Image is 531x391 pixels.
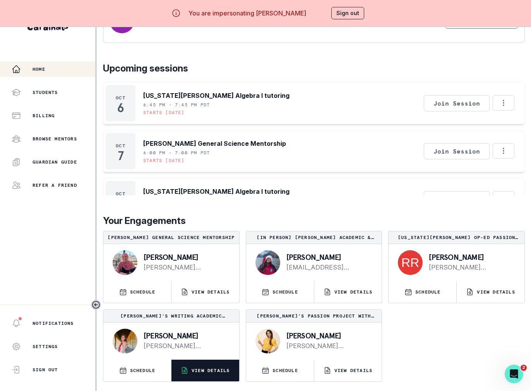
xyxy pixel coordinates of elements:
button: SCHEDULE [246,360,314,381]
p: [IN PERSON] [PERSON_NAME] Academic & Executive Function Mentorship [249,234,379,241]
p: You are impersonating [PERSON_NAME] [188,9,306,18]
p: [US_STATE][PERSON_NAME] Algebra I tutoring [143,91,289,100]
p: Upcoming sessions [103,61,525,75]
p: VIEW DETAILS [192,367,230,374]
p: [US_STATE][PERSON_NAME] Op-ed Passion Project [392,234,521,241]
button: Options [493,191,514,207]
button: SCHEDULE [246,281,314,303]
p: 6 [117,104,124,112]
p: 7 [118,152,123,160]
button: VIEW DETAILS [457,281,524,303]
a: [PERSON_NAME][EMAIL_ADDRESS][PERSON_NAME][DOMAIN_NAME] [429,263,512,272]
button: Toggle sidebar [91,300,101,310]
p: Your Engagements [103,214,525,228]
p: SCHEDULE [272,289,298,295]
p: [US_STATE][PERSON_NAME] Algebra I tutoring [143,187,289,196]
p: [PERSON_NAME] General Science Mentorship [143,139,286,148]
p: Oct [116,95,125,101]
p: [PERSON_NAME] General Science Mentorship [106,234,236,241]
p: Oct [116,191,125,197]
p: 6:45 PM - 7:45 PM PDT [143,102,210,108]
p: Refer a friend [33,182,77,188]
button: VIEW DETAILS [171,281,239,303]
button: SCHEDULE [389,281,456,303]
p: Browse Mentors [33,136,77,142]
button: Join Session [424,95,490,111]
p: Settings [33,343,58,350]
p: Billing [33,113,55,119]
button: VIEW DETAILS [314,281,382,303]
a: [PERSON_NAME][EMAIL_ADDRESS][DOMAIN_NAME] [286,341,370,350]
button: SCHEDULE [103,360,171,381]
p: Home [33,66,45,72]
p: [PERSON_NAME] [144,253,227,261]
p: Notifications [33,320,74,326]
button: Options [493,143,514,159]
p: SCHEDULE [272,367,298,374]
a: [PERSON_NAME][EMAIL_ADDRESS][DOMAIN_NAME] [144,263,227,272]
p: Starts [DATE] [143,109,185,116]
button: Options [493,95,514,111]
p: [PERSON_NAME] [144,332,227,340]
p: VIEW DETAILS [477,289,515,295]
button: Sign out [331,7,364,19]
button: SCHEDULE [103,281,171,303]
p: Students [33,89,58,96]
button: VIEW DETAILS [171,360,239,381]
p: [PERSON_NAME] [286,332,370,340]
iframe: Intercom live chat [505,365,523,383]
p: 6:00 PM - 7:00 PM PDT [143,150,210,156]
p: [PERSON_NAME]'s Passion Project with [PERSON_NAME] [249,313,379,319]
p: [PERSON_NAME] [429,253,512,261]
img: svg [398,250,423,275]
p: [PERSON_NAME] [286,253,370,261]
p: SCHEDULE [130,367,156,374]
p: SCHEDULE [130,289,156,295]
p: Sign Out [33,367,58,373]
p: VIEW DETAILS [334,289,372,295]
button: Join Session [424,143,490,159]
button: VIEW DETAILS [314,360,382,381]
p: [PERSON_NAME]'s Writing Academic Mentorship [106,313,236,319]
a: [EMAIL_ADDRESS][DOMAIN_NAME] [286,263,370,272]
button: Join Session [424,191,490,207]
a: [PERSON_NAME][EMAIL_ADDRESS][DOMAIN_NAME] [144,341,227,350]
p: Oct [116,143,125,149]
span: 2 [521,365,527,371]
p: Starts [DATE] [143,157,185,164]
p: SCHEDULE [415,289,441,295]
p: VIEW DETAILS [192,289,230,295]
p: VIEW DETAILS [334,367,372,374]
p: Guardian Guide [33,159,77,165]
